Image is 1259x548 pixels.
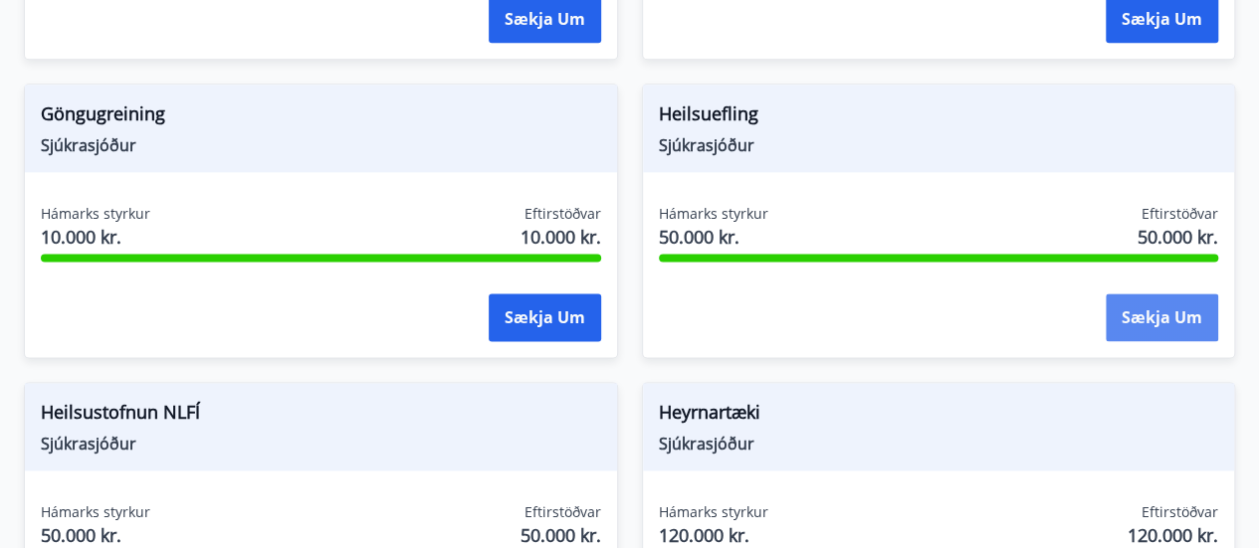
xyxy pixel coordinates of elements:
span: Sjúkrasjóður [41,134,601,156]
span: Sjúkrasjóður [41,433,601,455]
span: Eftirstöðvar [1142,204,1218,224]
span: 50.000 kr. [41,522,150,548]
span: Sjúkrasjóður [659,134,1219,156]
span: Heyrnartæki [659,399,1219,433]
button: Sækja um [1106,293,1218,341]
span: Hámarks styrkur [41,204,150,224]
button: Sækja um [489,293,601,341]
span: 120.000 kr. [1128,522,1218,548]
span: Hámarks styrkur [659,502,768,522]
span: Eftirstöðvar [525,204,601,224]
span: Eftirstöðvar [525,502,601,522]
span: Eftirstöðvar [1142,502,1218,522]
span: 120.000 kr. [659,522,768,548]
span: Heilsuefling [659,100,1219,134]
span: 50.000 kr. [659,224,768,250]
span: Hámarks styrkur [41,502,150,522]
span: 10.000 kr. [521,224,601,250]
span: Hámarks styrkur [659,204,768,224]
span: Sjúkrasjóður [659,433,1219,455]
span: Göngugreining [41,100,601,134]
span: 50.000 kr. [1138,224,1218,250]
span: 50.000 kr. [521,522,601,548]
span: Heilsustofnun NLFÍ [41,399,601,433]
span: 10.000 kr. [41,224,150,250]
